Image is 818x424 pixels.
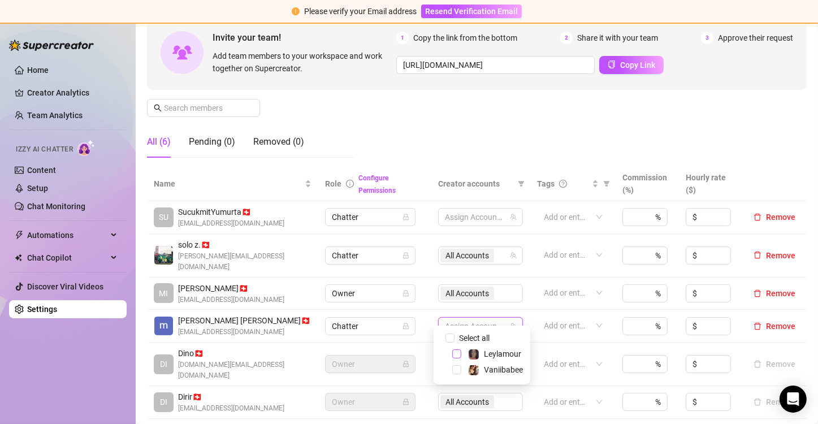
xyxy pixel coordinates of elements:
span: [DOMAIN_NAME][EMAIL_ADDRESS][DOMAIN_NAME] [178,360,311,381]
span: [EMAIL_ADDRESS][DOMAIN_NAME] [178,295,284,305]
img: solo zurigo [154,246,173,265]
span: Leylamour [484,349,521,358]
span: Chatter [332,318,409,335]
a: Settings [27,305,57,314]
span: exclamation-circle [292,7,300,15]
span: [PERSON_NAME][EMAIL_ADDRESS][DOMAIN_NAME] [178,251,311,272]
a: Discover Viral Videos [27,282,103,291]
span: Share it with your team [577,32,658,44]
button: Copy Link [599,56,664,74]
span: SU [159,211,168,223]
span: team [510,252,517,259]
span: team [510,323,517,330]
span: DI [160,358,167,370]
div: Pending (0) [189,135,235,149]
div: Open Intercom Messenger [780,386,807,413]
span: delete [754,213,761,221]
span: Select all [455,332,494,344]
span: Approve their request [718,32,793,44]
span: filter [601,175,612,192]
a: Setup [27,184,48,193]
img: Leylamour [469,349,479,360]
span: lock [402,399,409,405]
button: Remove [749,249,800,262]
span: Add team members to your workspace and work together on Supercreator. [213,50,392,75]
span: info-circle [346,180,354,188]
input: Search members [164,102,244,114]
span: [EMAIL_ADDRESS][DOMAIN_NAME] [178,403,284,414]
span: filter [516,175,527,192]
a: Team Analytics [27,111,83,120]
span: [EMAIL_ADDRESS][DOMAIN_NAME] [178,327,310,338]
span: Role [325,179,341,188]
span: Select tree node [452,365,461,374]
div: Please verify your Email address [304,5,417,18]
img: Vaniibabee [469,365,479,375]
button: Remove [749,287,800,300]
img: logo-BBDzfeDw.svg [9,40,94,51]
span: delete [754,251,761,259]
th: Hourly rate ($) [679,167,742,201]
span: Copy the link from the bottom [413,32,517,44]
span: filter [518,180,525,187]
span: copy [608,60,616,68]
button: Resend Verification Email [421,5,522,18]
a: Chat Monitoring [27,202,85,211]
span: Name [154,178,302,190]
span: Tags [537,178,555,190]
span: filter [603,180,610,187]
span: 1 [396,32,409,44]
a: Home [27,66,49,75]
span: Dino 🇨🇭 [178,347,311,360]
span: 3 [701,32,713,44]
span: solo z. 🇨🇭 [178,239,311,251]
span: Chat Copilot [27,249,107,267]
span: Invite your team! [213,31,396,45]
div: All (6) [147,135,171,149]
button: Remove [749,395,800,409]
img: Chat Copilot [15,254,22,262]
span: Remove [766,322,795,331]
th: Name [147,167,318,201]
span: delete [754,322,761,330]
span: lock [402,214,409,220]
span: 2 [560,32,573,44]
span: Remove [766,289,795,298]
span: Dirir 🇨🇭 [178,391,284,403]
a: Configure Permissions [358,174,396,194]
span: Automations [27,226,107,244]
span: Remove [766,213,795,222]
span: DI [160,396,167,408]
span: [PERSON_NAME] [PERSON_NAME] 🇨🇭 [178,314,310,327]
span: thunderbolt [15,231,24,240]
th: Commission (%) [616,167,679,201]
span: question-circle [559,180,567,188]
button: Remove [749,319,800,333]
span: Owner [332,285,409,302]
span: Remove [766,251,795,260]
span: Vaniibabee [484,365,523,374]
span: Chatter [332,209,409,226]
span: Select tree node [452,349,461,358]
span: lock [402,361,409,367]
span: delete [754,289,761,297]
img: AI Chatter [77,140,95,156]
span: All Accounts [440,249,494,262]
span: team [510,214,517,220]
span: Resend Verification Email [425,7,518,16]
a: Creator Analytics [27,84,118,102]
button: Remove [749,357,800,371]
img: metzger joey [154,317,173,335]
span: lock [402,290,409,297]
span: lock [402,252,409,259]
button: Remove [749,210,800,224]
span: lock [402,323,409,330]
span: SucukmitYumurta 🇨🇭 [178,206,284,218]
span: Chatter [332,247,409,264]
span: Owner [332,356,409,373]
span: search [154,104,162,112]
span: Copy Link [620,60,655,70]
div: Removed (0) [253,135,304,149]
span: [EMAIL_ADDRESS][DOMAIN_NAME] [178,218,284,229]
span: All Accounts [445,249,489,262]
